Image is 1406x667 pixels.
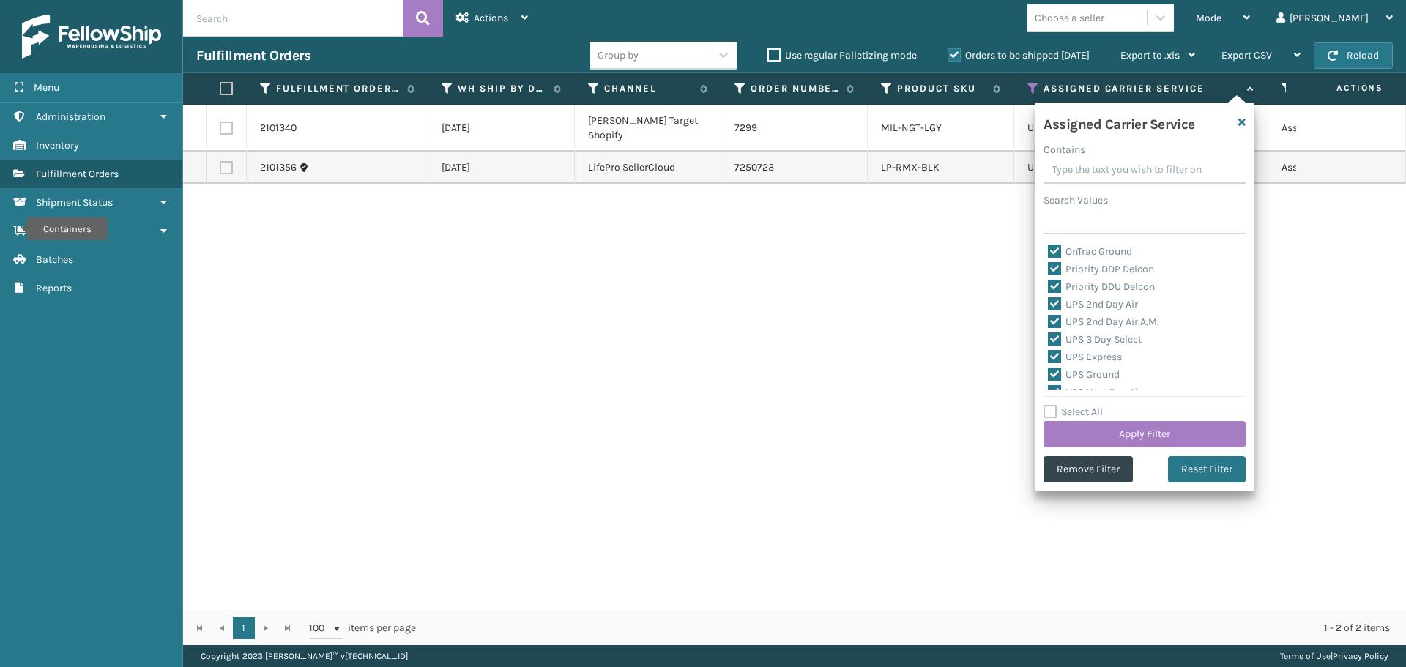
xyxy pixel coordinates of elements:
[881,122,942,134] a: MIL-NGT-LGY
[436,621,1390,636] div: 1 - 2 of 2 items
[1048,263,1154,275] label: Priority DDP Delcon
[1314,42,1393,69] button: Reload
[1014,105,1268,152] td: UPS Ground
[1048,368,1120,381] label: UPS Ground
[1048,245,1132,258] label: OnTrac Ground
[276,82,400,95] label: Fulfillment Order Id
[1048,298,1138,310] label: UPS 2nd Day Air
[260,160,297,175] a: 2101356
[1044,406,1103,418] label: Select All
[1044,456,1133,482] button: Remove Filter
[1048,316,1159,328] label: UPS 2nd Day Air A.M.
[1280,645,1388,667] div: |
[598,48,639,63] div: Group by
[458,82,546,95] label: WH Ship By Date
[428,105,575,152] td: [DATE]
[767,49,917,62] label: Use regular Palletizing mode
[1044,193,1108,208] label: Search Values
[196,47,310,64] h3: Fulfillment Orders
[1221,49,1272,62] span: Export CSV
[575,105,721,152] td: [PERSON_NAME] Target Shopify
[1044,142,1085,157] label: Contains
[1048,351,1122,363] label: UPS Express
[721,105,868,152] td: 7299
[428,152,575,184] td: [DATE]
[36,111,105,123] span: Administration
[1035,10,1104,26] div: Choose a seller
[201,645,408,667] p: Copyright 2023 [PERSON_NAME]™ v [TECHNICAL_ID]
[474,12,508,24] span: Actions
[22,15,161,59] img: logo
[1048,280,1155,293] label: Priority DDU Delcon
[1014,152,1268,184] td: UPS Ground
[36,253,73,266] span: Batches
[36,168,119,180] span: Fulfillment Orders
[751,82,839,95] label: Order Number
[575,152,721,184] td: LifePro SellerCloud
[34,81,59,94] span: Menu
[309,621,331,636] span: 100
[1044,111,1195,133] h4: Assigned Carrier Service
[1120,49,1180,62] span: Export to .xls
[1044,157,1246,184] input: Type the text you wish to filter on
[881,161,940,174] a: LP-RMX-BLK
[948,49,1090,62] label: Orders to be shipped [DATE]
[36,282,72,294] span: Reports
[1048,386,1142,398] label: UPS Next Day Air
[721,152,868,184] td: 7250723
[309,617,416,639] span: items per page
[604,82,693,95] label: Channel
[1048,333,1142,346] label: UPS 3 Day Select
[233,617,255,639] a: 1
[897,82,986,95] label: Product SKU
[1168,456,1246,482] button: Reset Filter
[260,121,297,135] a: 2101340
[36,139,79,152] span: Inventory
[1044,82,1240,95] label: Assigned Carrier Service
[36,225,86,237] span: Containers
[1196,12,1221,24] span: Mode
[36,196,113,209] span: Shipment Status
[1290,76,1392,100] span: Actions
[1044,421,1246,447] button: Apply Filter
